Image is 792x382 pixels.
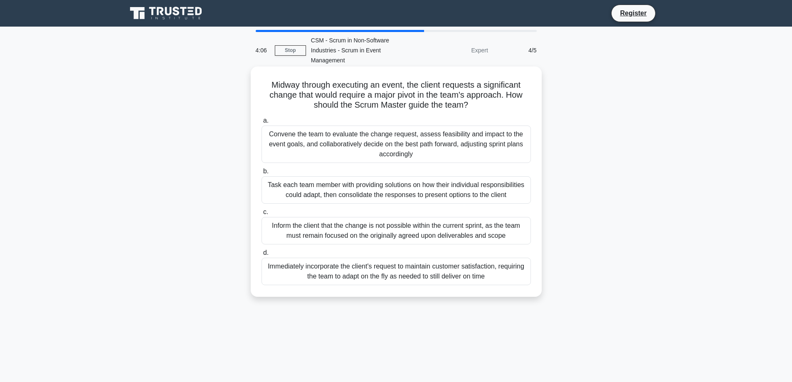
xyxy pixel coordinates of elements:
[263,249,269,256] span: d.
[306,32,420,69] div: CSM - Scrum in Non-Software Industries - Scrum in Event Management
[420,42,493,59] div: Expert
[493,42,542,59] div: 4/5
[262,258,531,285] div: Immediately incorporate the client's request to maintain customer satisfaction, requiring the tea...
[262,217,531,244] div: Inform the client that the change is not possible within the current sprint, as the team must rem...
[615,8,651,18] a: Register
[263,168,269,175] span: b.
[262,126,531,163] div: Convene the team to evaluate the change request, assess feasibility and impact to the event goals...
[263,208,268,215] span: c.
[262,176,531,204] div: Task each team member with providing solutions on how their individual responsibilities could ada...
[251,42,275,59] div: 4:06
[275,45,306,56] a: Stop
[263,117,269,124] span: a.
[261,80,532,111] h5: Midway through executing an event, the client requests a significant change that would require a ...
